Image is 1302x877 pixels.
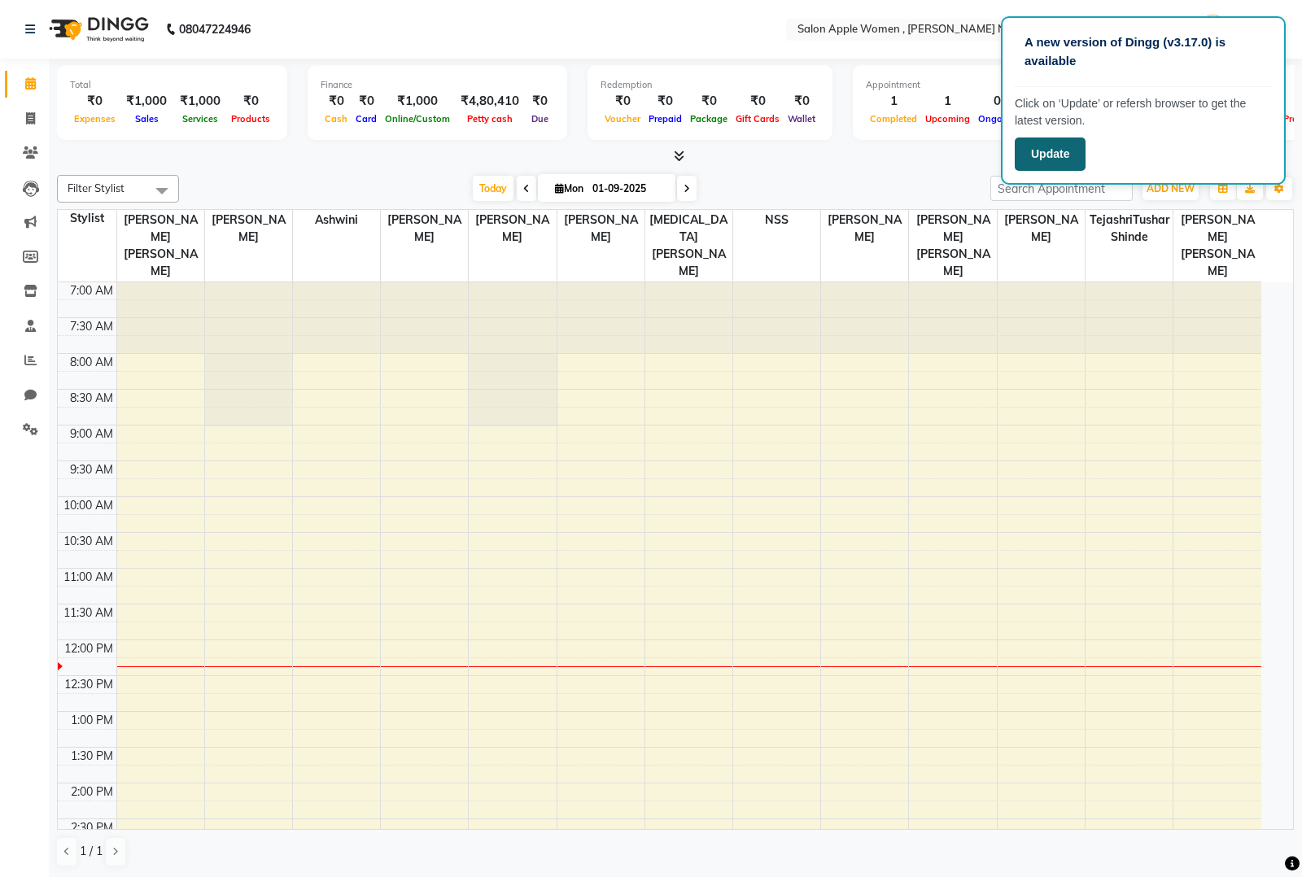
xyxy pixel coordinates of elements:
[990,176,1133,201] input: Search Appointment
[70,92,120,111] div: ₹0
[70,113,120,124] span: Expenses
[60,533,116,550] div: 10:30 AM
[293,210,380,230] span: Ashwini
[601,78,819,92] div: Redemption
[381,113,454,124] span: Online/Custom
[866,113,921,124] span: Completed
[644,92,686,111] div: ₹0
[67,461,116,478] div: 9:30 AM
[644,113,686,124] span: Prepaid
[61,640,116,657] div: 12:00 PM
[68,783,116,801] div: 2:00 PM
[68,748,116,765] div: 1:30 PM
[527,113,553,124] span: Due
[526,92,554,111] div: ₹0
[42,7,153,52] img: logo
[80,843,103,860] span: 1 / 1
[321,78,554,92] div: Finance
[321,92,352,111] div: ₹0
[866,92,921,111] div: 1
[974,92,1020,111] div: 0
[557,210,644,247] span: [PERSON_NAME]
[1143,177,1199,200] button: ADD NEW
[784,113,819,124] span: Wallet
[921,113,974,124] span: Upcoming
[227,113,274,124] span: Products
[321,113,352,124] span: Cash
[60,604,116,622] div: 11:30 AM
[70,78,274,92] div: Total
[588,177,669,201] input: 2025-09-01
[67,282,116,299] div: 7:00 AM
[61,676,116,693] div: 12:30 PM
[352,113,381,124] span: Card
[120,92,173,111] div: ₹1,000
[68,819,116,836] div: 2:30 PM
[1173,210,1261,281] span: [PERSON_NAME] [PERSON_NAME]
[131,113,163,124] span: Sales
[473,176,513,201] span: Today
[732,92,784,111] div: ₹0
[67,390,116,407] div: 8:30 AM
[67,425,116,443] div: 9:00 AM
[1015,95,1272,129] p: Click on ‘Update’ or refersh browser to get the latest version.
[178,113,222,124] span: Services
[909,210,996,281] span: [PERSON_NAME] [PERSON_NAME]
[1015,137,1086,171] button: Update
[686,92,732,111] div: ₹0
[227,92,274,111] div: ₹0
[67,354,116,371] div: 8:00 AM
[921,92,974,111] div: 1
[205,210,292,247] span: [PERSON_NAME]
[352,92,381,111] div: ₹0
[463,113,517,124] span: Petty cash
[821,210,908,247] span: [PERSON_NAME]
[60,569,116,586] div: 11:00 AM
[68,181,125,194] span: Filter Stylist
[784,92,819,111] div: ₹0
[866,78,1068,92] div: Appointment
[551,182,588,194] span: Mon
[68,712,116,729] div: 1:00 PM
[60,497,116,514] div: 10:00 AM
[686,113,732,124] span: Package
[601,92,644,111] div: ₹0
[1147,182,1195,194] span: ADD NEW
[1025,33,1262,70] p: A new version of Dingg (v3.17.0) is available
[601,113,644,124] span: Voucher
[67,318,116,335] div: 7:30 AM
[381,210,468,247] span: [PERSON_NAME]
[179,7,251,52] b: 08047224946
[733,210,820,230] span: NSS
[1086,210,1173,247] span: TejashriTushar Shinde
[117,210,204,281] span: [PERSON_NAME] [PERSON_NAME]
[58,210,116,227] div: Stylist
[469,210,556,247] span: [PERSON_NAME]
[645,210,732,281] span: [MEDICAL_DATA][PERSON_NAME]
[381,92,454,111] div: ₹1,000
[1199,15,1227,43] img: Admin
[173,92,227,111] div: ₹1,000
[454,92,526,111] div: ₹4,80,410
[732,113,784,124] span: Gift Cards
[974,113,1020,124] span: Ongoing
[998,210,1085,247] span: [PERSON_NAME]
